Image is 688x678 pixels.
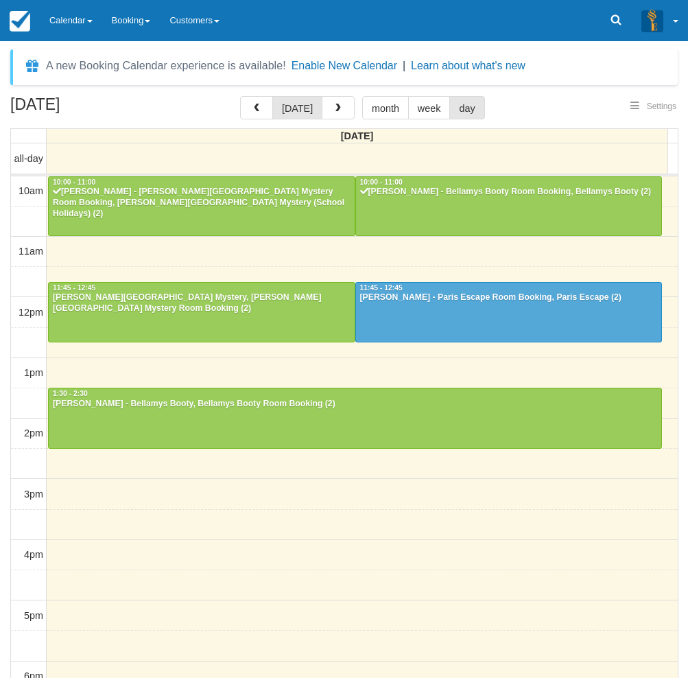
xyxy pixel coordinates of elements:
[53,178,95,186] span: 10:00 - 11:00
[19,307,43,318] span: 12pm
[341,130,374,141] span: [DATE]
[52,399,658,410] div: [PERSON_NAME] - Bellamys Booty, Bellamys Booty Room Booking (2)
[403,60,405,71] span: |
[355,282,663,342] a: 11:45 - 12:45[PERSON_NAME] - Paris Escape Room Booking, Paris Escape (2)
[355,176,663,237] a: 10:00 - 11:00[PERSON_NAME] - Bellamys Booty Room Booking, Bellamys Booty (2)
[24,610,43,621] span: 5pm
[19,246,43,257] span: 11am
[48,388,662,448] a: 1:30 - 2:30[PERSON_NAME] - Bellamys Booty, Bellamys Booty Room Booking (2)
[46,58,286,74] div: A new Booking Calendar experience is available!
[24,549,43,560] span: 4pm
[359,187,659,198] div: [PERSON_NAME] - Bellamys Booty Room Booking, Bellamys Booty (2)
[24,489,43,500] span: 3pm
[52,292,351,314] div: [PERSON_NAME][GEOGRAPHIC_DATA] Mystery, [PERSON_NAME][GEOGRAPHIC_DATA] Mystery Room Booking (2)
[622,97,685,117] button: Settings
[292,59,397,73] button: Enable New Calendar
[24,428,43,439] span: 2pm
[48,282,355,342] a: 11:45 - 12:45[PERSON_NAME][GEOGRAPHIC_DATA] Mystery, [PERSON_NAME][GEOGRAPHIC_DATA] Mystery Room ...
[10,96,184,121] h2: [DATE]
[449,96,484,119] button: day
[411,60,525,71] a: Learn about what's new
[362,96,409,119] button: month
[53,284,95,292] span: 11:45 - 12:45
[19,185,43,196] span: 10am
[14,153,43,164] span: all-day
[359,292,659,303] div: [PERSON_NAME] - Paris Escape Room Booking, Paris Escape (2)
[10,11,30,32] img: checkfront-main-nav-mini-logo.png
[360,284,403,292] span: 11:45 - 12:45
[272,96,322,119] button: [DATE]
[360,178,403,186] span: 10:00 - 11:00
[24,367,43,378] span: 1pm
[641,10,663,32] img: A3
[52,187,351,220] div: [PERSON_NAME] - [PERSON_NAME][GEOGRAPHIC_DATA] Mystery Room Booking, [PERSON_NAME][GEOGRAPHIC_DAT...
[53,390,88,397] span: 1:30 - 2:30
[647,102,676,111] span: Settings
[48,176,355,237] a: 10:00 - 11:00[PERSON_NAME] - [PERSON_NAME][GEOGRAPHIC_DATA] Mystery Room Booking, [PERSON_NAME][G...
[408,96,451,119] button: week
